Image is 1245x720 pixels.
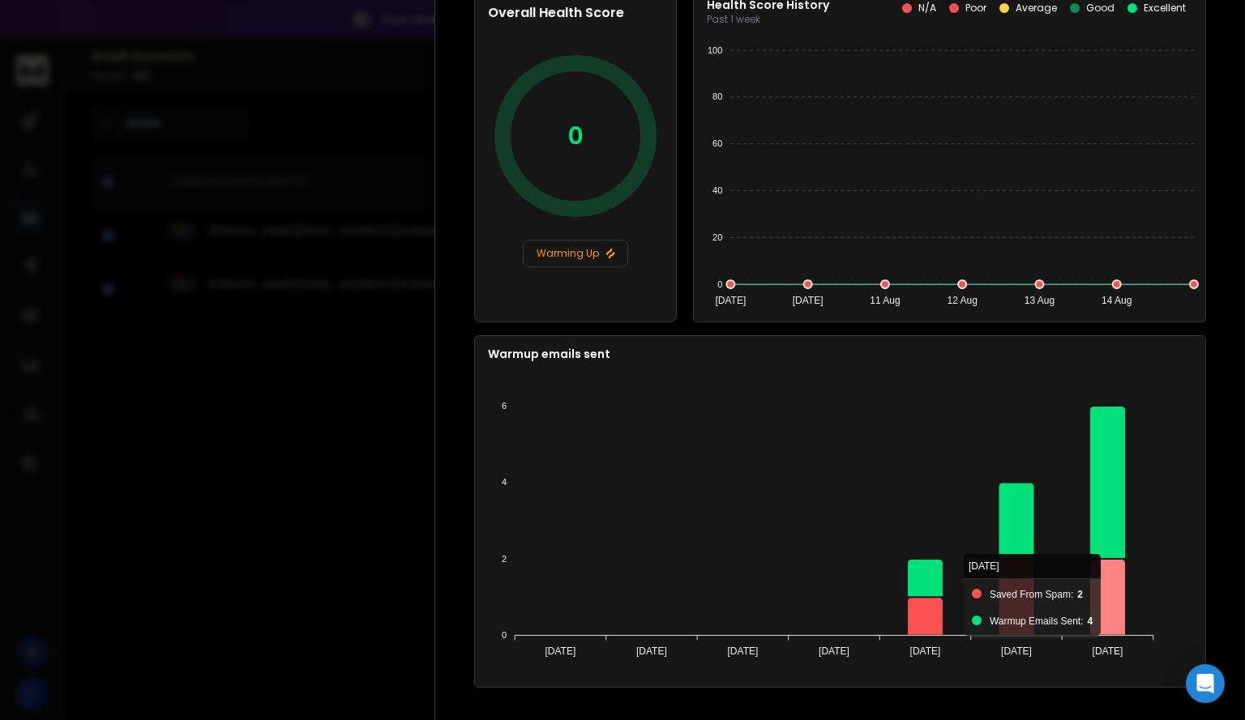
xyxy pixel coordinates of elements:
[715,295,746,306] tspan: [DATE]
[1016,2,1057,15] p: Average
[717,279,722,289] tspan: 0
[545,645,575,657] tspan: [DATE]
[636,645,667,657] tspan: [DATE]
[728,645,759,657] tspan: [DATE]
[1186,664,1225,703] div: Open Intercom Messenger
[712,232,722,242] tspan: 20
[708,45,722,55] tspan: 100
[502,630,507,640] tspan: 0
[488,346,1192,362] p: Warmup emails sent
[712,138,722,148] tspan: 60
[1086,2,1115,15] p: Good
[502,401,507,411] tspan: 6
[910,645,941,657] tspan: [DATE]
[502,477,507,487] tspan: 4
[567,121,584,151] p: 0
[1093,645,1123,657] tspan: [DATE]
[965,2,986,15] p: Poor
[1102,295,1132,306] tspan: 14 Aug
[1001,645,1032,657] tspan: [DATE]
[712,185,722,195] tspan: 40
[707,13,829,26] p: Past 1 week
[918,2,936,15] p: N/A
[870,295,900,306] tspan: 11 Aug
[488,3,663,23] h2: Overall Health Score
[502,554,507,564] tspan: 2
[1025,295,1055,306] tspan: 13 Aug
[530,247,621,260] p: Warming Up
[819,645,849,657] tspan: [DATE]
[1144,2,1186,15] p: Excellent
[947,295,977,306] tspan: 12 Aug
[793,295,824,306] tspan: [DATE]
[712,92,722,101] tspan: 80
